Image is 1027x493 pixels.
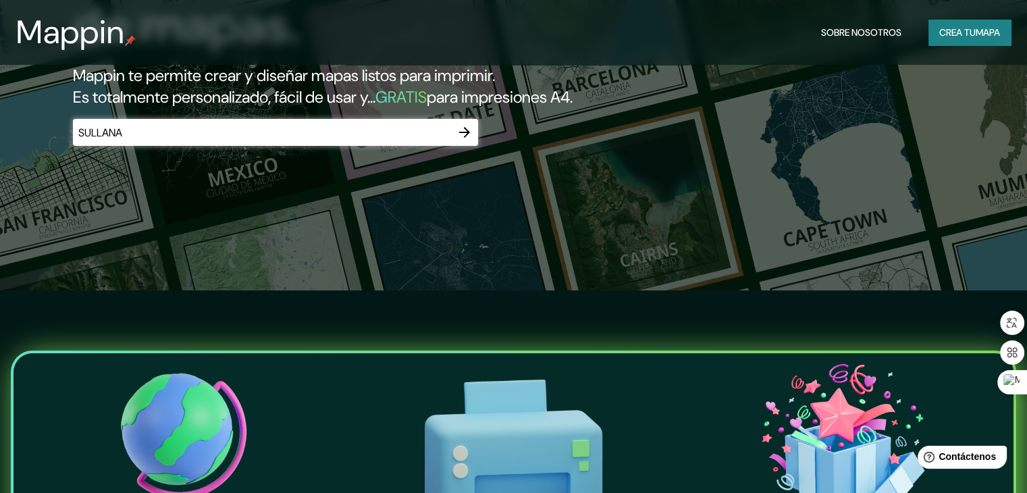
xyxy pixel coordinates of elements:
[939,26,976,38] font: Crea tu
[375,86,427,107] font: GRATIS
[16,11,125,53] font: Mappin
[816,20,907,45] button: Sobre nosotros
[125,35,136,46] img: pin de mapeo
[821,26,901,38] font: Sobre nosotros
[976,26,1000,38] font: mapa
[427,86,573,107] font: para impresiones A4.
[73,86,375,107] font: Es totalmente personalizado, fácil de usar y...
[928,20,1011,45] button: Crea tumapa
[907,440,1012,478] iframe: Lanzador de widgets de ayuda
[73,125,451,140] input: Elige tu lugar favorito
[73,65,495,86] font: Mappin te permite crear y diseñar mapas listos para imprimir.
